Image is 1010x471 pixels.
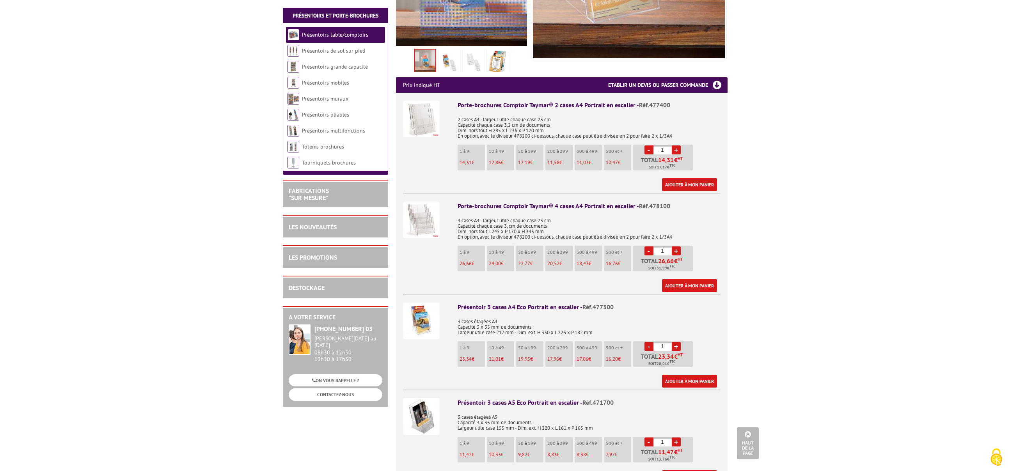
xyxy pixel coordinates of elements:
[289,324,311,355] img: widget-service.jpg
[577,441,602,446] p: 300 à 499
[518,452,543,457] p: €
[458,212,721,240] p: 4 cases A4 - largeur utile chaque case 23 cm Capacité chaque case 3, cm de documents Dim. hors to...
[577,345,602,351] p: 300 à 499
[489,356,514,362] p: €
[547,261,573,266] p: €
[440,50,459,74] img: porte_brochures_comptoirs_477300_vide_plein.jpg
[302,31,368,38] a: Présentoirs table/comptoirs
[547,441,573,446] p: 200 à 299
[606,452,631,457] p: €
[288,61,299,73] img: Présentoirs grande capacité
[460,149,485,154] p: 1 à 9
[458,303,721,312] div: Présentoir 3 cases A4 Eco Portrait en escalier -
[489,345,514,351] p: 10 à 49
[403,77,440,93] p: Prix indiqué HT
[674,449,678,455] span: €
[606,160,631,165] p: €
[489,250,514,255] p: 10 à 49
[606,149,631,154] p: 500 et +
[518,250,543,255] p: 50 à 199
[577,452,602,457] p: €
[577,356,602,362] p: €
[547,356,559,362] span: 17,96
[672,437,681,446] a: +
[577,356,588,362] span: 17,06
[658,258,674,264] span: 26,66
[489,149,514,154] p: 10 à 49
[635,157,693,170] p: Total
[648,265,675,271] span: Soit €
[606,159,618,166] span: 10,47
[674,157,678,163] span: €
[302,127,365,134] a: Présentoirs multifonctions
[288,109,299,120] img: Présentoirs pliables
[403,303,440,339] img: Présentoir 3 cases A4 Eco Portrait en escalier
[672,145,681,154] a: +
[606,261,631,266] p: €
[669,163,675,168] sup: TTC
[669,359,675,364] sup: TTC
[547,160,573,165] p: €
[460,250,485,255] p: 1 à 9
[302,79,349,86] a: Présentoirs mobiles
[547,451,557,458] span: 8,83
[518,260,530,267] span: 22,77
[489,441,514,446] p: 10 à 49
[678,352,683,358] sup: HT
[288,157,299,168] img: Tourniquets brochures
[288,45,299,57] img: Présentoirs de sol sur pied
[302,95,348,102] a: Présentoirs muraux
[518,160,543,165] p: €
[289,253,337,261] a: LES PROMOTIONS
[644,145,653,154] a: -
[293,12,378,19] a: Présentoirs et Porte-brochures
[314,325,373,333] strong: [PHONE_NUMBER] 03
[458,202,721,211] div: Porte-brochures Comptoir Taymar® 4 cases A4 Portrait en escalier -
[678,448,683,453] sup: HT
[302,159,356,166] a: Tourniquets brochures
[678,156,683,161] sup: HT
[658,353,674,359] span: 23,34
[606,345,631,351] p: 500 et +
[460,451,472,458] span: 11,47
[678,257,683,262] sup: HT
[547,345,573,351] p: 200 à 299
[608,77,728,93] h3: Etablir un devis ou passer commande
[460,452,485,457] p: €
[577,160,602,165] p: €
[460,261,485,266] p: €
[288,77,299,89] img: Présentoirs mobiles
[987,448,1006,467] img: Cookies (fenêtre modale)
[403,202,440,238] img: Porte-brochures Comptoir Taymar® 4 cases A4 Portrait en escalier
[983,444,1010,471] button: Cookies (fenêtre modale)
[648,456,675,462] span: Soit €
[648,361,675,367] span: Soit €
[314,335,382,362] div: 08h30 à 12h30 13h30 à 17h30
[302,143,344,150] a: Totems brochures
[460,260,472,267] span: 26,66
[658,449,674,455] span: 11,47
[460,160,485,165] p: €
[288,93,299,104] img: Présentoirs muraux
[606,441,631,446] p: 500 et +
[657,456,667,462] span: 13,76
[458,112,721,139] p: 2 cases A4 - largeur utile chaque case 23 cm Capacité chaque case 3,2 cm de documents Dim. hors t...
[289,314,382,321] h2: A votre service
[577,159,589,166] span: 11,03
[577,261,602,266] p: €
[489,451,501,458] span: 10,33
[657,361,667,367] span: 28,01
[674,353,678,359] span: €
[662,279,717,292] a: Ajouter à mon panier
[288,29,299,41] img: Présentoirs table/comptoirs
[606,356,618,362] span: 16,20
[518,356,543,362] p: €
[302,47,365,54] a: Présentoirs de sol sur pied
[657,265,667,271] span: 31,99
[657,164,667,170] span: 17,17
[606,451,615,458] span: 7,97
[606,356,631,362] p: €
[658,157,674,163] span: 14,31
[644,246,653,255] a: -
[577,149,602,154] p: 300 à 499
